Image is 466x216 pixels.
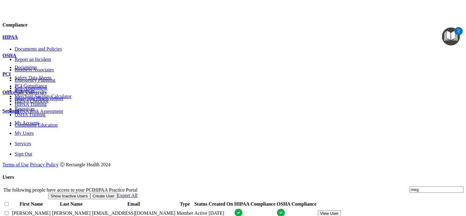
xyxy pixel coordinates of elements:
th: OSHA Compliance [276,201,317,207]
a: PCI Compliance [15,83,464,89]
a: OSHA [2,53,464,58]
th: Email [91,201,176,207]
th: Type [176,201,193,207]
a: First Name [20,201,43,207]
a: PCI [2,71,464,77]
a: Created On [209,201,233,207]
a: Report an Incident [15,57,464,62]
h4: Users [2,175,464,180]
button: Create User [90,193,117,199]
a: Documents and Policies [15,46,464,52]
a: Settings [2,108,464,114]
th: HIPAA Compliance [234,201,276,207]
a: HIPAA Training [15,102,464,107]
button: Show Inactive Users [48,193,90,199]
input: Search [410,186,464,193]
a: Merchant Savings Calculator [15,94,464,99]
a: Safety Data Sheets [15,75,464,81]
a: Privacy Policy [30,162,59,167]
span: Member [177,211,193,216]
a: Terms of Use [2,162,29,167]
span: Active [194,211,207,216]
a: Export All [117,193,138,198]
span: Ⓒ Rectangle Health 2024 [60,162,111,167]
button: Open Resource Center, 2 new notifications [442,27,460,45]
a: Sign Out [15,151,464,157]
a: Last Name [60,201,83,207]
a: HIPAA [2,34,464,40]
a: OfficeSafe University [2,90,464,95]
th: Status [194,201,208,207]
img: PMB logo [2,2,85,15]
a: OSHA Training [15,112,464,117]
a: Services [15,141,464,146]
h4: Compliance [2,22,464,28]
span: The following people have access to your PCIHIPAA Practice Portal [3,187,138,193]
a: My Users [15,131,464,136]
a: My Account [15,120,464,126]
div: 2 [457,31,460,39]
a: Documents [15,65,464,70]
